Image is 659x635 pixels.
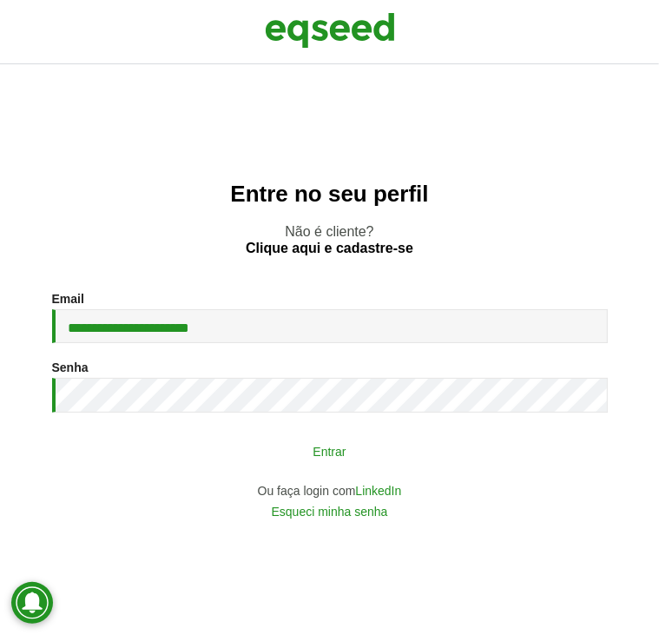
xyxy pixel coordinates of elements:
a: Clique aqui e cadastre-se [246,241,413,255]
a: Esqueci minha senha [272,506,388,518]
div: Ou faça login com [52,485,608,497]
button: Entrar [104,434,556,467]
h2: Entre no seu perfil [35,182,624,207]
img: EqSeed Logo [265,9,395,52]
label: Senha [52,361,89,374]
a: LinkedIn [355,485,401,497]
p: Não é cliente? [35,223,624,256]
label: Email [52,293,84,305]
